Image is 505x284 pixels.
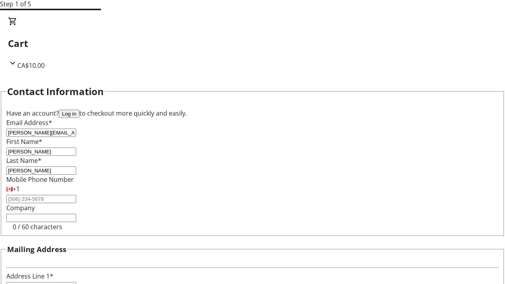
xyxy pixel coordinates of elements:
[6,272,53,280] label: Address Line 1*
[59,110,79,118] button: Log in
[6,195,76,203] input: (506) 234-5678
[6,204,35,212] label: Company
[6,175,74,184] label: Mobile Phone Number
[8,17,497,70] div: CartCA$10.00
[6,108,499,118] div: Have an account? to checkout more quickly and easily.
[17,61,45,70] span: CA$10.00
[6,118,52,127] label: Email Address*
[6,156,41,165] label: Last Name*
[7,84,104,99] h2: Contact Information
[7,244,66,255] h3: Mailing Address
[8,36,497,50] h2: Cart
[6,137,42,146] label: First Name*
[13,222,62,231] tr-character-limit: 0 / 60 characters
